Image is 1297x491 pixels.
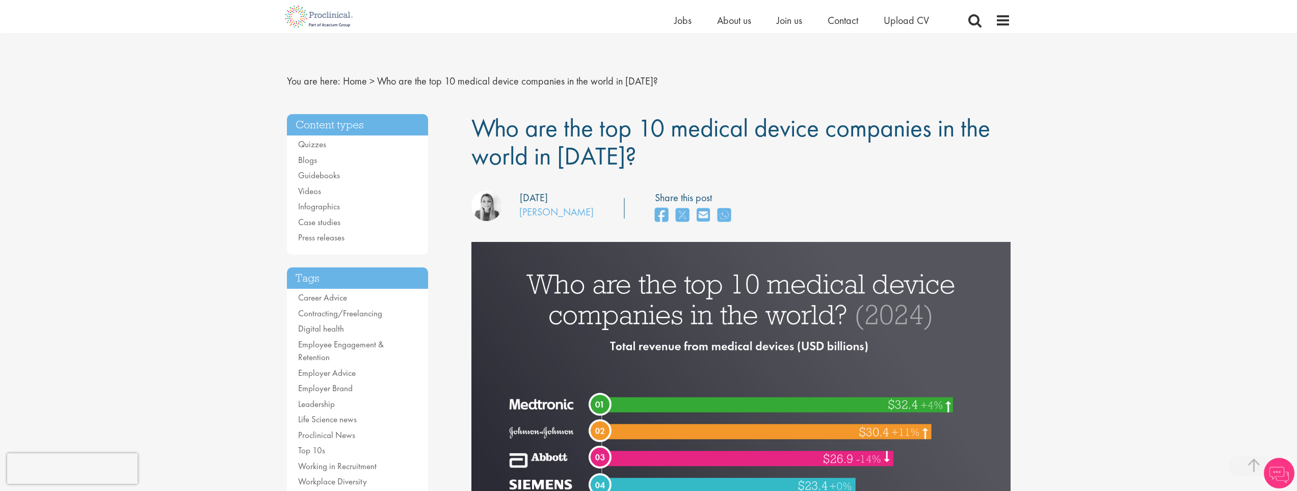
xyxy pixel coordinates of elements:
a: share on whats app [718,205,731,227]
a: About us [717,14,751,27]
a: [PERSON_NAME] [519,205,594,219]
span: Who are the top 10 medical device companies in the world in [DATE]? [377,74,658,88]
label: Share this post [655,190,736,205]
a: Digital health [298,323,344,334]
span: Who are the top 10 medical device companies in the world in [DATE]? [471,112,990,172]
a: Blogs [298,154,317,166]
a: Employer Brand [298,383,353,394]
a: Videos [298,185,321,197]
iframe: reCAPTCHA [7,453,138,484]
a: Upload CV [884,14,929,27]
a: Contracting/Freelancing [298,308,382,319]
a: Infographics [298,201,340,212]
a: Leadership [298,398,335,410]
a: Workplace Diversity [298,476,367,487]
a: Proclinical News [298,429,355,441]
a: breadcrumb link [343,74,367,88]
a: Career Advice [298,292,347,303]
a: share on twitter [676,205,689,227]
a: Case studies [298,216,340,228]
a: Contact [828,14,858,27]
a: Jobs [674,14,692,27]
a: share on facebook [655,205,668,227]
a: Join us [777,14,802,27]
a: Quizzes [298,139,326,150]
a: Working in Recruitment [298,460,377,472]
span: > [369,74,375,88]
a: share on email [697,205,710,227]
a: Life Science news [298,414,357,425]
a: Top 10s [298,445,325,456]
div: [DATE] [520,190,548,205]
h3: Tags [287,267,429,289]
a: Employer Advice [298,367,356,378]
a: Guidebooks [298,170,340,181]
img: Hannah Burke [471,190,502,221]
h3: Content types [287,114,429,136]
a: Employee Engagement & Retention [298,339,384,363]
img: Chatbot [1264,458,1294,488]
a: Press releases [298,232,345,243]
span: You are here: [287,74,340,88]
